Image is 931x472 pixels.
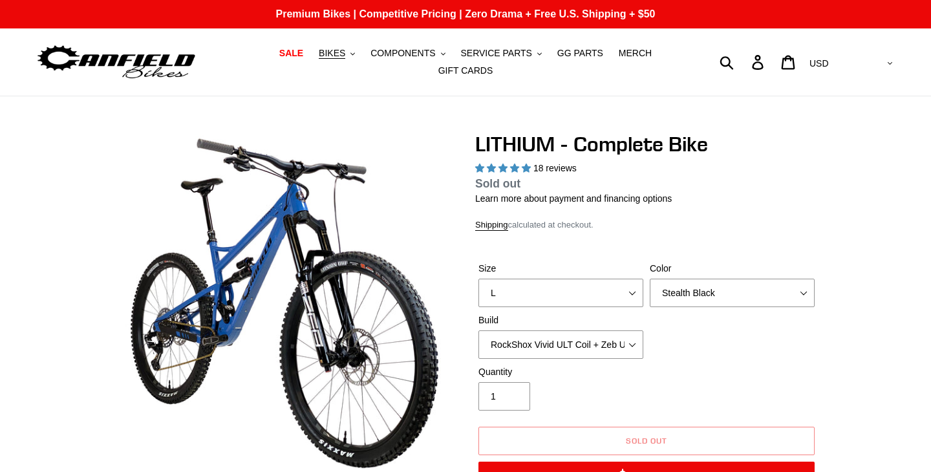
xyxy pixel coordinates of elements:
label: Size [478,262,643,275]
a: SALE [273,45,310,62]
a: GIFT CARDS [432,62,500,80]
button: Sold out [478,427,815,455]
span: Sold out [475,177,520,190]
span: SALE [279,48,303,59]
span: SERVICE PARTS [460,48,531,59]
span: BIKES [319,48,345,59]
button: BIKES [312,45,361,62]
input: Search [727,48,760,76]
span: MERCH [619,48,652,59]
a: GG PARTS [551,45,610,62]
a: MERCH [612,45,658,62]
a: Shipping [475,220,508,231]
a: Learn more about payment and financing options [475,193,672,204]
span: COMPONENTS [370,48,435,59]
h1: LITHIUM - Complete Bike [475,132,818,156]
img: Canfield Bikes [36,42,197,83]
label: Build [478,314,643,327]
button: COMPONENTS [364,45,451,62]
label: Color [650,262,815,275]
span: GG PARTS [557,48,603,59]
span: GIFT CARDS [438,65,493,76]
label: Quantity [478,365,643,379]
button: SERVICE PARTS [454,45,548,62]
span: 5.00 stars [475,163,533,173]
span: Sold out [626,436,667,445]
div: calculated at checkout. [475,219,818,231]
span: 18 reviews [533,163,577,173]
